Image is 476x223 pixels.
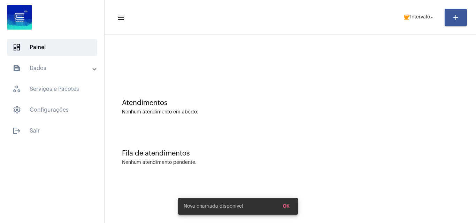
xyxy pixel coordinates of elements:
div: Nenhum atendimento em aberto. [122,110,459,115]
mat-icon: coffee [403,14,410,21]
span: OK [283,204,290,209]
mat-panel-title: Dados [13,64,93,72]
mat-icon: sidenav icon [13,127,21,135]
div: Fila de atendimentos [122,150,459,157]
div: Atendimentos [122,99,459,107]
span: Intervalo [410,15,430,20]
span: sidenav icon [13,106,21,114]
span: Configurações [7,102,97,118]
mat-expansion-panel-header: sidenav iconDados [4,60,104,77]
button: OK [277,200,295,213]
span: Painel [7,39,97,56]
mat-icon: sidenav icon [117,14,124,22]
img: d4669ae0-8c07-2337-4f67-34b0df7f5ae4.jpeg [6,3,33,31]
mat-icon: sidenav icon [13,64,21,72]
div: Nenhum atendimento pendente. [122,160,197,165]
span: Sair [7,122,97,139]
span: Serviços e Pacotes [7,81,97,97]
span: sidenav icon [13,85,21,93]
span: Nova chamada disponível [184,203,243,210]
span: sidenav icon [13,43,21,51]
mat-icon: add [452,13,460,22]
button: Intervalo [399,10,439,24]
mat-icon: arrow_drop_down [429,14,435,21]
